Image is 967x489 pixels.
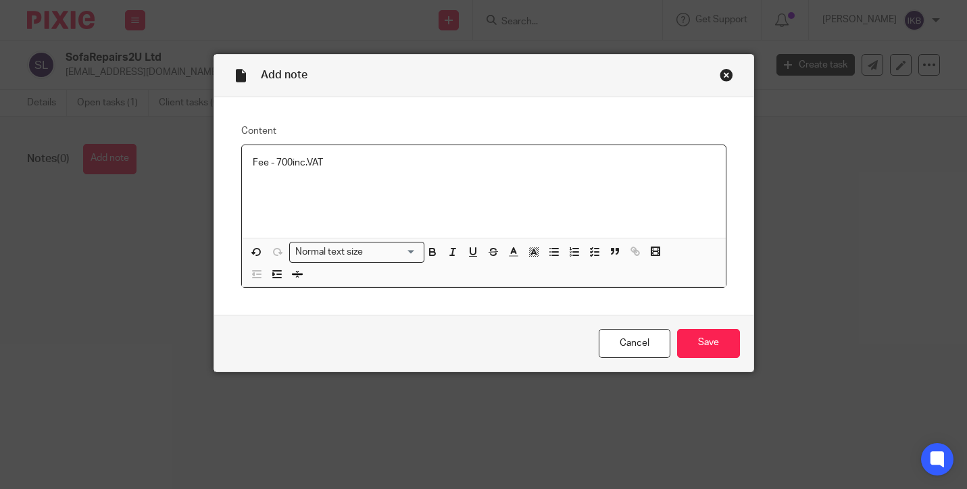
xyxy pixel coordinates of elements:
[261,70,307,80] span: Add note
[241,124,726,138] label: Content
[253,156,715,170] p: Fee - 700inc.VAT
[677,329,740,358] input: Save
[367,245,416,259] input: Search for option
[599,329,670,358] a: Cancel
[293,245,366,259] span: Normal text size
[289,242,424,263] div: Search for option
[720,68,733,82] div: Close this dialog window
